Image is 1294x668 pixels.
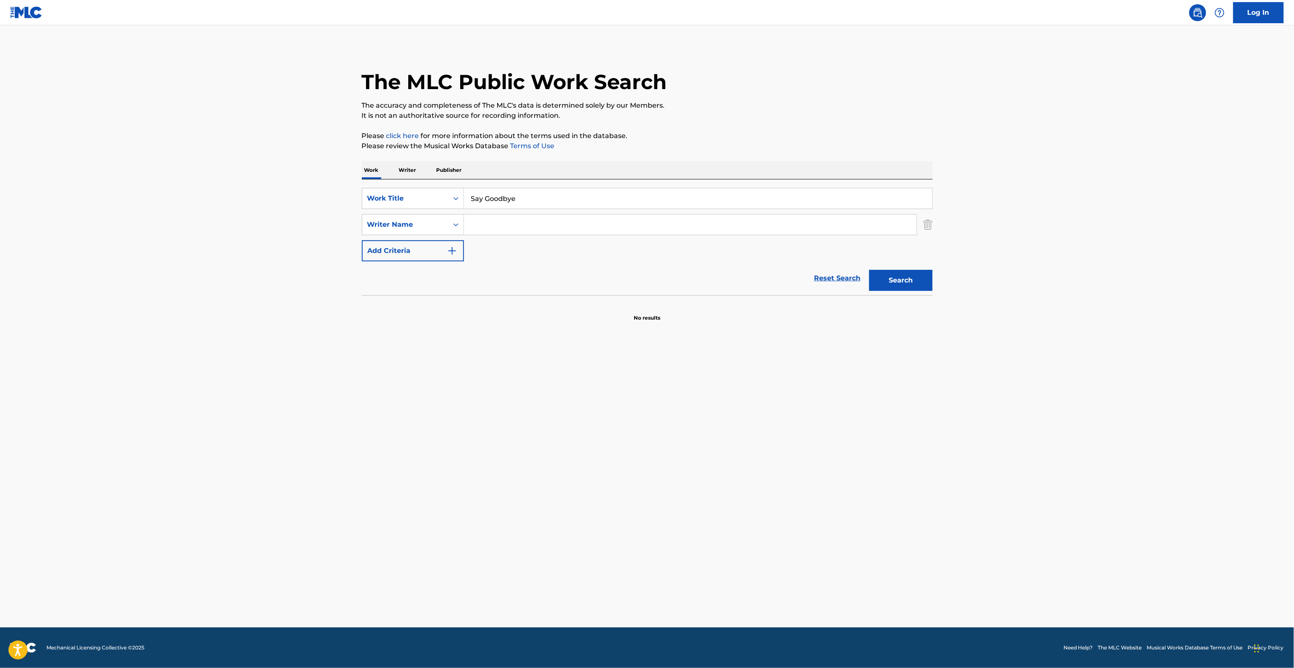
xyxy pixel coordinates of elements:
[367,220,443,230] div: Writer Name
[362,131,933,141] p: Please for more information about the terms used in the database.
[10,643,36,653] img: logo
[1233,2,1284,23] a: Log In
[362,188,933,295] form: Search Form
[434,161,464,179] p: Publisher
[10,6,43,19] img: MLC Logo
[362,69,667,95] h1: The MLC Public Work Search
[1254,636,1259,661] div: Drag
[634,304,660,322] p: No results
[810,269,865,288] a: Reset Search
[923,214,933,235] img: Delete Criterion
[46,644,144,652] span: Mechanical Licensing Collective © 2025
[1252,627,1294,668] iframe: Chat Widget
[1248,644,1284,652] a: Privacy Policy
[362,100,933,111] p: The accuracy and completeness of The MLC's data is determined solely by our Members.
[1147,644,1243,652] a: Musical Works Database Terms of Use
[1193,8,1203,18] img: search
[1063,644,1093,652] a: Need Help?
[869,270,933,291] button: Search
[1215,8,1225,18] img: help
[447,246,457,256] img: 9d2ae6d4665cec9f34b9.svg
[367,193,443,204] div: Work Title
[1098,644,1142,652] a: The MLC Website
[362,111,933,121] p: It is not an authoritative source for recording information.
[362,161,381,179] p: Work
[1211,4,1228,21] div: Help
[509,142,555,150] a: Terms of Use
[1189,4,1206,21] a: Public Search
[362,240,464,261] button: Add Criteria
[396,161,419,179] p: Writer
[362,141,933,151] p: Please review the Musical Works Database
[386,132,419,140] a: click here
